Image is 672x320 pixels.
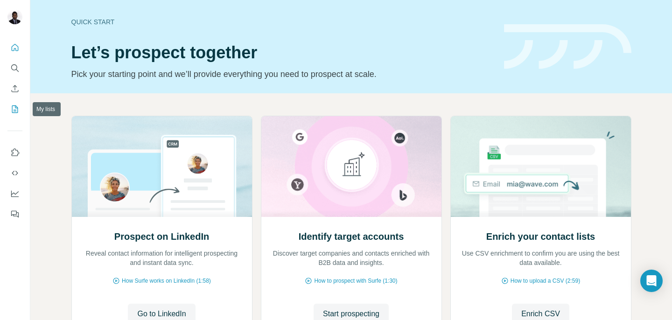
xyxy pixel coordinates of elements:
h2: Identify target accounts [299,230,404,243]
div: Open Intercom Messenger [640,270,663,292]
span: How to prospect with Surfe (1:30) [314,277,397,285]
button: Use Surfe API [7,165,22,181]
button: Use Surfe on LinkedIn [7,144,22,161]
h2: Enrich your contact lists [486,230,595,243]
span: How to upload a CSV (2:59) [511,277,580,285]
img: Avatar [7,9,22,24]
img: Identify target accounts [261,116,442,217]
button: Enrich CSV [7,80,22,97]
button: Feedback [7,206,22,223]
div: Quick start [71,17,493,27]
button: Quick start [7,39,22,56]
button: Search [7,60,22,77]
img: Prospect on LinkedIn [71,116,252,217]
p: Use CSV enrichment to confirm you are using the best data available. [460,249,622,267]
h2: Prospect on LinkedIn [114,230,209,243]
h1: Let’s prospect together [71,43,493,62]
p: Reveal contact information for intelligent prospecting and instant data sync. [81,249,243,267]
span: Go to LinkedIn [137,308,186,320]
span: Start prospecting [323,308,379,320]
span: Enrich CSV [521,308,560,320]
img: banner [504,24,631,70]
p: Pick your starting point and we’ll provide everything you need to prospect at scale. [71,68,493,81]
span: How Surfe works on LinkedIn (1:58) [122,277,211,285]
button: Dashboard [7,185,22,202]
button: My lists [7,101,22,118]
p: Discover target companies and contacts enriched with B2B data and insights. [271,249,432,267]
img: Enrich your contact lists [450,116,631,217]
